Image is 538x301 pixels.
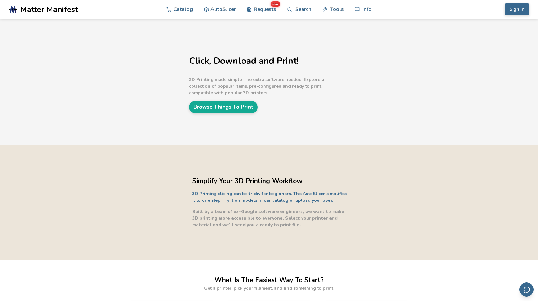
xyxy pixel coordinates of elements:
[271,1,280,7] span: new
[519,282,534,297] button: Send feedback via email
[192,176,349,186] h2: Simplify Your 3D Printing Workflow
[20,5,78,14] span: Matter Manifest
[189,101,258,113] a: Browse Things To Print
[189,56,346,66] h1: Click, Download and Print!
[215,275,324,285] h2: What Is The Easiest Way To Start?
[204,285,334,292] p: Get a printer, pick your filament, and find something to print.
[189,76,346,96] p: 3D Printing made simple - no extra software needed. Explore a collection of popular items, pre-co...
[505,3,529,15] button: Sign In
[192,208,349,228] p: Built by a team of ex-Google software engineers, we want to make 3D printing more accessible to e...
[192,190,349,204] p: 3D Printing slicing can be tricky for beginners. The AutoSlicer simplifies it to one step. Try it...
